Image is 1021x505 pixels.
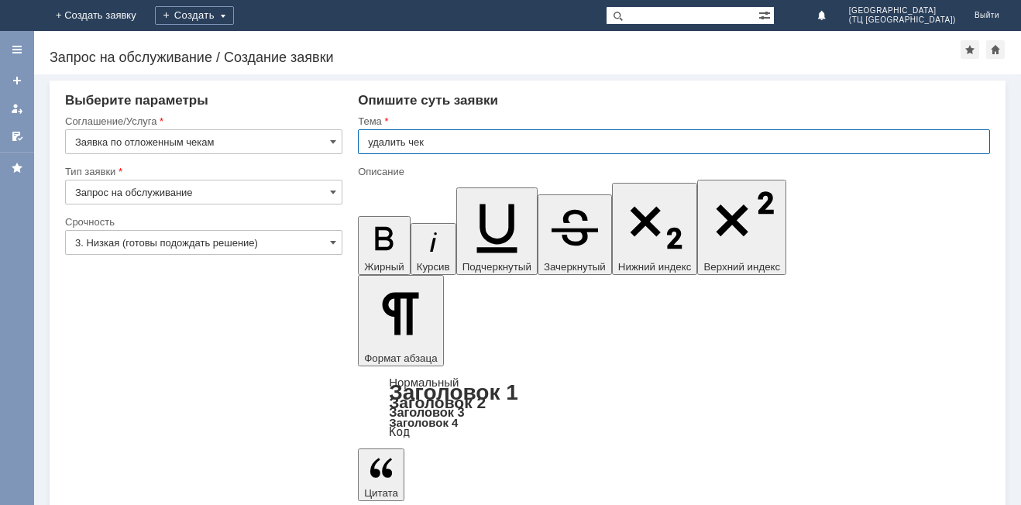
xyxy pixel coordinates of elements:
span: [GEOGRAPHIC_DATA] [849,6,956,15]
div: Срочность [65,217,339,227]
a: Нормальный [389,376,459,389]
button: Нижний индекс [612,183,698,275]
span: Подчеркнутый [462,261,531,273]
div: Формат абзаца [358,377,990,438]
a: Заголовок 3 [389,405,464,419]
span: Цитата [364,487,398,499]
div: Добавить в избранное [961,40,979,59]
a: Мои согласования [5,124,29,149]
a: Мои заявки [5,96,29,121]
div: Тип заявки [65,167,339,177]
span: Расширенный поиск [758,7,774,22]
button: Зачеркнутый [538,194,612,275]
div: Описание [358,167,987,177]
div: Сделать домашней страницей [986,40,1005,59]
button: Цитата [358,448,404,501]
a: Заголовок 1 [389,380,518,404]
a: Создать заявку [5,68,29,93]
span: Курсив [417,261,450,273]
span: Жирный [364,261,404,273]
span: Зачеркнутый [544,261,606,273]
div: Запрос на обслуживание / Создание заявки [50,50,961,65]
span: (ТЦ [GEOGRAPHIC_DATA]) [849,15,956,25]
button: Формат абзаца [358,275,443,366]
span: Опишите суть заявки [358,93,498,108]
button: Подчеркнутый [456,187,538,275]
a: Код [389,425,410,439]
button: Верхний индекс [697,180,786,275]
span: Выберите параметры [65,93,208,108]
button: Курсив [411,223,456,275]
span: Нижний индекс [618,261,692,273]
div: Соглашение/Услуга [65,116,339,126]
span: Формат абзаца [364,352,437,364]
button: Жирный [358,216,411,275]
div: Тема [358,116,987,126]
a: Заголовок 4 [389,416,458,429]
a: Заголовок 2 [389,393,486,411]
span: Верхний индекс [703,261,780,273]
div: Создать [155,6,234,25]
